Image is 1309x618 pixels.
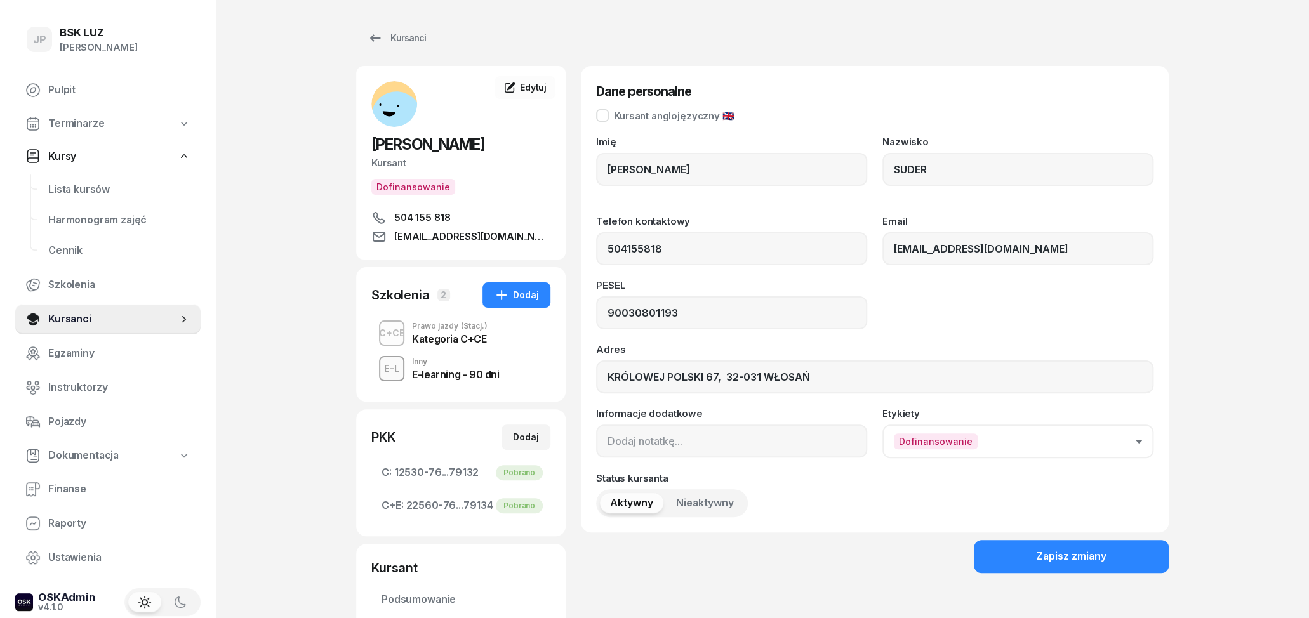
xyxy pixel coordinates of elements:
[38,205,201,235] a: Harmonogram zajęć
[371,559,550,577] div: Kursant
[48,549,190,566] span: Ustawienia
[496,465,543,480] div: Pobrano
[15,441,201,470] a: Dokumentacja
[15,542,201,573] a: Ustawienia
[374,325,410,341] div: C+CE
[15,372,201,403] a: Instruktorzy
[437,289,450,301] span: 2
[371,457,550,488] a: C:12530-76...79132Pobrano
[48,115,104,132] span: Terminarze
[371,428,395,446] div: PKK
[600,493,663,513] button: Aktywny
[48,515,190,532] span: Raporty
[371,210,550,225] a: 504 155 818
[48,311,178,327] span: Kursanci
[48,379,190,396] span: Instruktorzy
[48,345,190,362] span: Egzaminy
[38,235,201,266] a: Cennik
[394,210,450,225] span: 504 155 818
[371,179,455,195] button: Dofinansowanie
[382,591,540,608] span: Podsumowanie
[60,27,138,38] div: BSK LUZ
[48,82,190,98] span: Pulpit
[371,286,430,304] div: Szkolenia
[666,493,744,513] button: Nieaktywny
[48,148,76,165] span: Kursy
[461,322,488,330] span: (Stacj.)
[48,447,119,464] span: Dokumentacja
[974,540,1169,573] button: Zapisz zmiany
[48,212,190,228] span: Harmonogram zajęć
[482,282,550,308] button: Dodaj
[382,497,403,514] span: C+E:
[882,424,1153,458] button: Dofinansowanie
[1036,548,1106,565] div: Zapisz zmiany
[15,304,201,334] a: Kursanci
[371,229,550,244] a: [EMAIL_ADDRESS][DOMAIN_NAME]
[382,464,392,481] span: C:
[379,356,404,381] button: E-L
[520,82,547,93] span: Edytuj
[502,424,550,450] button: Dodaj
[610,495,653,511] span: Aktywny
[371,351,550,386] button: E-LInnyE-learning - 90 dni
[371,155,550,171] div: Kursant
[494,287,539,303] div: Dodaj
[412,358,499,365] div: Inny
[495,76,555,99] a: Edytuj
[368,30,426,46] div: Kursanci
[38,603,96,612] div: v4.1.0
[379,360,404,376] div: E-L
[15,407,201,437] a: Pojazdy
[15,508,201,539] a: Raporty
[496,498,543,513] div: Pobrano
[412,334,488,344] div: Kategoria C+CE
[596,424,867,457] input: Dodaj notatkę...
[894,433,978,449] span: Dofinansowanie
[614,111,734,121] div: Kursant anglojęzyczny 🇬🇧
[15,474,201,504] a: Finanse
[382,497,540,514] span: 22560-76...79134
[412,369,499,379] div: E-learning - 90 dni
[371,584,550,615] a: Podsumowanie
[596,81,1153,102] h3: Dane personalne
[379,320,404,346] button: C+CE
[48,242,190,259] span: Cennik
[48,181,190,198] span: Lista kursów
[48,414,190,430] span: Pojazdy
[412,322,488,330] div: Prawo jazdy
[356,25,437,51] a: Kursanci
[33,34,46,45] span: JP
[60,39,138,56] div: [PERSON_NAME]
[15,270,201,300] a: Szkolenia
[371,135,484,154] span: [PERSON_NAME]
[15,109,201,138] a: Terminarze
[513,430,539,445] div: Dodaj
[676,495,734,511] span: Nieaktywny
[371,315,550,351] button: C+CEPrawo jazdy(Stacj.)Kategoria C+CE
[15,338,201,369] a: Egzaminy
[15,75,201,105] a: Pulpit
[48,277,190,293] span: Szkolenia
[48,481,190,497] span: Finanse
[38,174,201,205] a: Lista kursów
[382,464,540,481] span: 12530-76...79132
[371,490,550,521] a: C+E:22560-76...79134Pobrano
[15,593,33,611] img: logo-xs-dark@2x.png
[15,142,201,171] a: Kursy
[38,592,96,603] div: OSKAdmin
[394,229,550,244] span: [EMAIL_ADDRESS][DOMAIN_NAME]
